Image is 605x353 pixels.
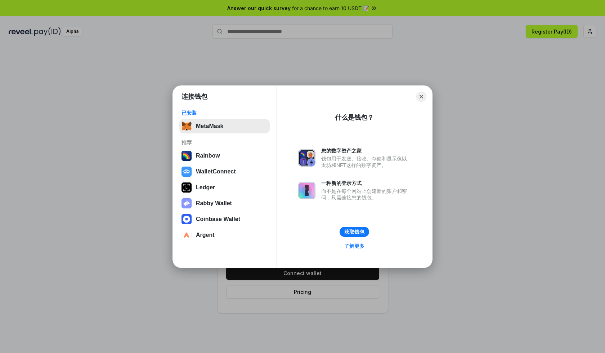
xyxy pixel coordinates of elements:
[181,182,192,193] img: svg+xml,%3Csvg%20xmlns%3D%22http%3A%2F%2Fwww.w3.org%2F2000%2Fsvg%22%20width%3D%2228%22%20height%3...
[196,232,215,238] div: Argent
[340,227,369,237] button: 获取钱包
[196,184,215,191] div: Ledger
[298,149,315,167] img: svg+xml,%3Csvg%20xmlns%3D%22http%3A%2F%2Fwww.w3.org%2F2000%2Fsvg%22%20fill%3D%22none%22%20viewBox...
[321,180,411,186] div: 一种新的登录方式
[179,180,270,195] button: Ledger
[196,200,232,207] div: Rabby Wallet
[181,121,192,131] img: svg+xml,%3Csvg%20fill%3D%22none%22%20height%3D%2233%22%20viewBox%3D%220%200%2035%2033%22%20width%...
[179,196,270,211] button: Rabby Wallet
[179,212,270,226] button: Coinbase Wallet
[298,182,315,199] img: svg+xml,%3Csvg%20xmlns%3D%22http%3A%2F%2Fwww.w3.org%2F2000%2Fsvg%22%20fill%3D%22none%22%20viewBox...
[196,216,240,222] div: Coinbase Wallet
[179,164,270,179] button: WalletConnect
[321,155,411,168] div: 钱包用于发送、接收、存储和显示像以太坊和NFT这样的数字资产。
[340,241,369,251] a: 了解更多
[181,110,268,116] div: 已安装
[181,230,192,240] img: svg+xml,%3Csvg%20width%3D%2228%22%20height%3D%2228%22%20viewBox%3D%220%200%2028%2028%22%20fill%3D...
[196,123,223,129] div: MetaMask
[196,168,236,175] div: WalletConnect
[321,147,411,154] div: 您的数字资产之家
[416,92,426,102] button: Close
[179,149,270,163] button: Rainbow
[181,198,192,208] img: svg+xml,%3Csvg%20xmlns%3D%22http%3A%2F%2Fwww.w3.org%2F2000%2Fsvg%22%20fill%3D%22none%22%20viewBox...
[344,229,364,235] div: 获取钱包
[196,153,220,159] div: Rainbow
[344,243,364,249] div: 了解更多
[335,113,374,122] div: 什么是钱包？
[181,92,207,101] h1: 连接钱包
[181,167,192,177] img: svg+xml,%3Csvg%20width%3D%2228%22%20height%3D%2228%22%20viewBox%3D%220%200%2028%2028%22%20fill%3D...
[181,139,268,146] div: 推荐
[179,119,270,133] button: MetaMask
[181,214,192,224] img: svg+xml,%3Csvg%20width%3D%2228%22%20height%3D%2228%22%20viewBox%3D%220%200%2028%2028%22%20fill%3D...
[181,151,192,161] img: svg+xml,%3Csvg%20width%3D%22120%22%20height%3D%22120%22%20viewBox%3D%220%200%20120%20120%22%20fil...
[179,228,270,242] button: Argent
[321,188,411,201] div: 而不是在每个网站上创建新的账户和密码，只需连接您的钱包。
